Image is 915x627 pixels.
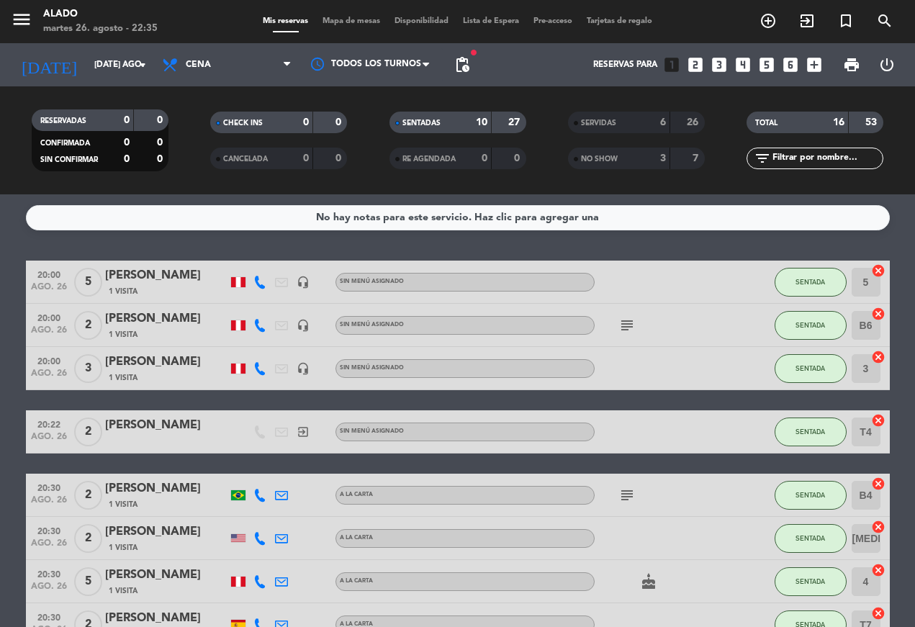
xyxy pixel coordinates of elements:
[775,524,847,553] button: SENTADA
[387,17,456,25] span: Disponibilidad
[124,115,130,125] strong: 0
[109,286,138,297] span: 1 Visita
[43,7,158,22] div: Alado
[74,567,102,596] span: 5
[508,117,523,127] strong: 27
[31,352,67,369] span: 20:00
[11,9,32,35] button: menu
[31,415,67,432] span: 20:22
[871,350,885,364] i: cancel
[105,479,227,498] div: [PERSON_NAME]
[454,56,471,73] span: pending_actions
[74,268,102,297] span: 5
[340,621,373,627] span: A la carta
[316,209,599,226] div: No hay notas para este servicio. Haz clic para agregar una
[871,520,885,534] i: cancel
[31,309,67,325] span: 20:00
[335,117,344,127] strong: 0
[40,140,90,147] span: CONFIRMADA
[105,566,227,585] div: [PERSON_NAME]
[775,268,847,297] button: SENTADA
[402,155,456,163] span: RE AGENDADA
[871,606,885,621] i: cancel
[580,17,659,25] span: Tarjetas de regalo
[105,266,227,285] div: [PERSON_NAME]
[109,499,138,510] span: 1 Visita
[775,311,847,340] button: SENTADA
[105,353,227,371] div: [PERSON_NAME]
[662,55,681,74] i: looks_one
[157,137,166,148] strong: 0
[781,55,800,74] i: looks_6
[660,153,666,163] strong: 3
[74,418,102,446] span: 2
[157,154,166,164] strong: 0
[105,523,227,541] div: [PERSON_NAME]
[223,155,268,163] span: CANCELADA
[109,329,138,340] span: 1 Visita
[303,153,309,163] strong: 0
[871,307,885,321] i: cancel
[876,12,893,30] i: search
[297,425,310,438] i: exit_to_app
[402,119,441,127] span: SENTADAS
[775,481,847,510] button: SENTADA
[31,582,67,598] span: ago. 26
[31,266,67,282] span: 20:00
[105,416,227,435] div: [PERSON_NAME]
[31,565,67,582] span: 20:30
[826,9,865,33] span: Reserva especial
[31,608,67,625] span: 20:30
[865,117,880,127] strong: 53
[686,55,705,74] i: looks_two
[526,17,580,25] span: Pre-acceso
[871,477,885,491] i: cancel
[833,117,844,127] strong: 16
[581,119,616,127] span: SERVIDAS
[514,153,523,163] strong: 0
[878,56,896,73] i: power_settings_new
[340,578,373,584] span: A la carta
[593,60,657,70] span: Reservas para
[105,310,227,328] div: [PERSON_NAME]
[157,115,166,125] strong: 0
[710,55,729,74] i: looks_3
[74,524,102,553] span: 2
[297,276,310,289] i: headset_mic
[798,12,816,30] i: exit_to_app
[31,538,67,555] span: ago. 26
[124,154,130,164] strong: 0
[315,17,387,25] span: Mapa de mesas
[760,12,777,30] i: add_circle_outline
[124,137,130,148] strong: 0
[693,153,701,163] strong: 7
[865,9,904,33] span: BUSCAR
[340,279,404,284] span: Sin menú asignado
[134,56,151,73] i: arrow_drop_down
[871,413,885,428] i: cancel
[660,117,666,127] strong: 6
[795,534,825,542] span: SENTADA
[43,22,158,36] div: martes 26. agosto - 22:35
[340,492,373,497] span: A la carta
[754,150,771,167] i: filter_list
[843,56,860,73] span: print
[297,319,310,332] i: headset_mic
[31,325,67,342] span: ago. 26
[11,9,32,30] i: menu
[31,369,67,385] span: ago. 26
[469,48,478,57] span: fiber_manual_record
[476,117,487,127] strong: 10
[11,49,87,81] i: [DATE]
[581,155,618,163] span: NO SHOW
[109,585,138,597] span: 1 Visita
[31,522,67,538] span: 20:30
[340,428,404,434] span: Sin menú asignado
[775,567,847,596] button: SENTADA
[771,150,883,166] input: Filtrar por nombre...
[256,17,315,25] span: Mis reservas
[871,263,885,278] i: cancel
[340,365,404,371] span: Sin menú asignado
[775,418,847,446] button: SENTADA
[31,495,67,512] span: ago. 26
